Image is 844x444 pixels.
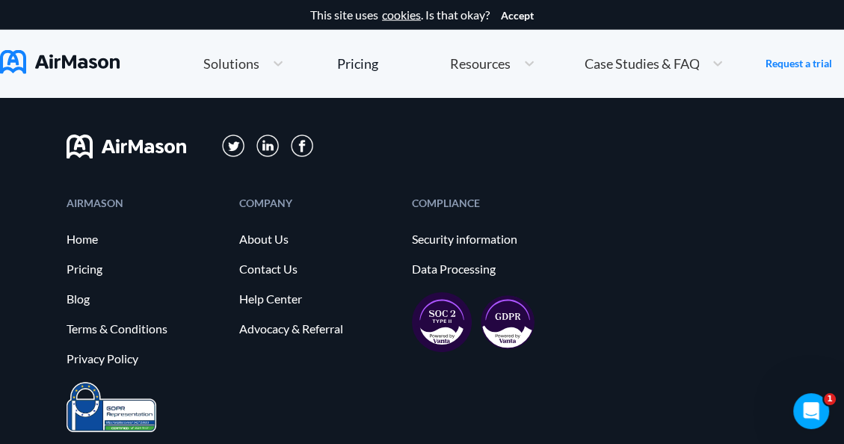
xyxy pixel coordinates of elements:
span: Case Studies & FAQ [584,57,699,70]
button: Accept cookies [501,10,534,22]
a: Home [67,232,224,246]
a: Data Processing [412,262,570,276]
a: cookies [382,8,421,22]
div: AIRMASON [67,198,224,208]
img: svg+xml;base64,PD94bWwgdmVyc2lvbj0iMS4wIiBlbmNvZGluZz0iVVRGLTgiPz4KPHN2ZyB3aWR0aD0iMzBweCIgaGVpZ2... [291,135,313,157]
span: Resources [450,57,511,70]
img: gdpr-98ea35551734e2af8fd9405dbdaf8c18.svg [481,295,535,349]
img: svg+xml;base64,PD94bWwgdmVyc2lvbj0iMS4wIiBlbmNvZGluZz0iVVRGLTgiPz4KPHN2ZyB3aWR0aD0iMzFweCIgaGVpZ2... [256,135,280,158]
a: Pricing [337,50,378,77]
a: Request a trial [766,56,832,71]
a: Security information [412,232,570,246]
img: svg+xml;base64,PHN2ZyB3aWR0aD0iMTYwIiBoZWlnaHQ9IjMyIiB2aWV3Qm94PSIwIDAgMTYwIDMyIiBmaWxsPSJub25lIi... [67,135,186,158]
a: Contact Us [239,262,397,276]
div: COMPANY [239,198,397,208]
div: COMPLIANCE [412,198,570,208]
a: Advocacy & Referral [239,322,397,336]
a: Terms & Conditions [67,322,224,336]
a: Help Center [239,292,397,306]
img: svg+xml;base64,PD94bWwgdmVyc2lvbj0iMS4wIiBlbmNvZGluZz0iVVRGLTgiPz4KPHN2ZyB3aWR0aD0iMzFweCIgaGVpZ2... [222,135,245,158]
span: Solutions [203,57,259,70]
span: 1 [824,393,836,405]
a: About Us [239,232,397,246]
a: Pricing [67,262,224,276]
div: Pricing [337,57,378,70]
a: Privacy Policy [67,352,224,366]
img: prighter-certificate-eu-7c0b0bead1821e86115914626e15d079.png [67,382,156,432]
iframe: Intercom live chat [793,393,829,429]
a: Blog [67,292,224,306]
img: soc2-17851990f8204ed92eb8cdb2d5e8da73.svg [412,292,472,352]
